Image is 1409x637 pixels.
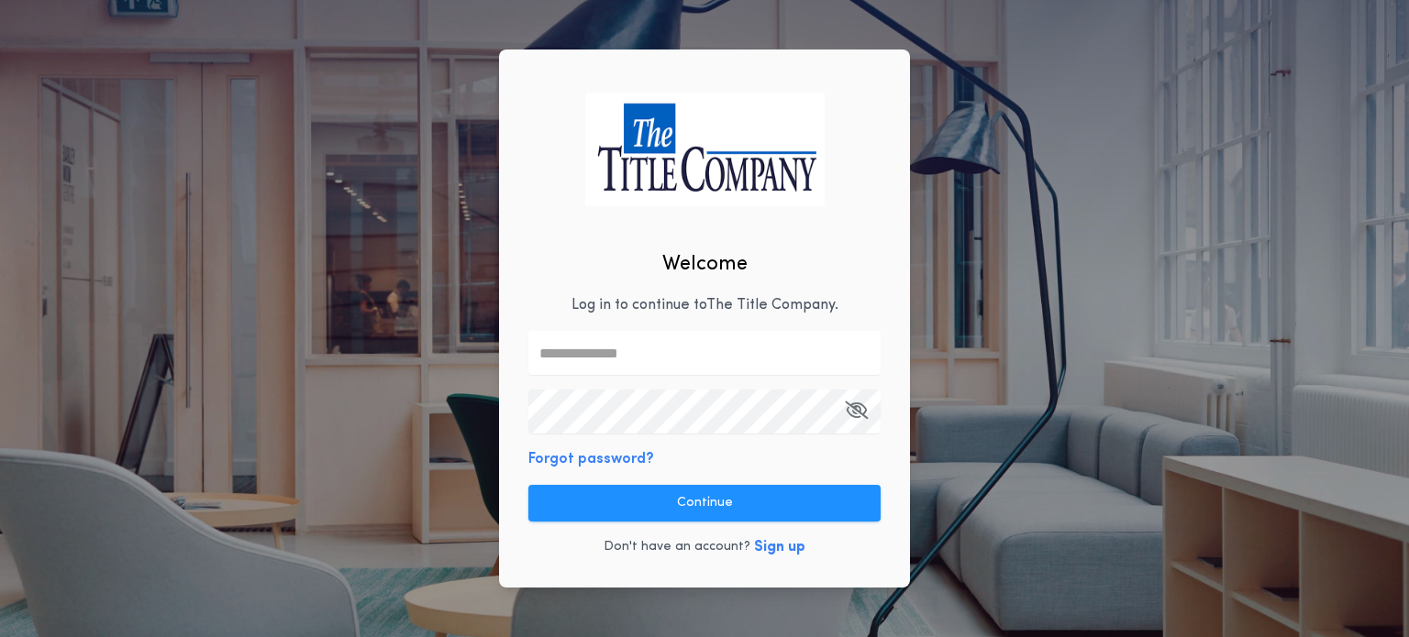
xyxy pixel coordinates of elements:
h2: Welcome [662,249,748,280]
p: Don't have an account? [604,538,750,556]
img: logo [584,93,825,205]
p: Log in to continue to The Title Company . [571,294,838,316]
button: Continue [528,485,881,522]
button: Forgot password? [528,448,654,470]
button: Sign up [754,536,805,558]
